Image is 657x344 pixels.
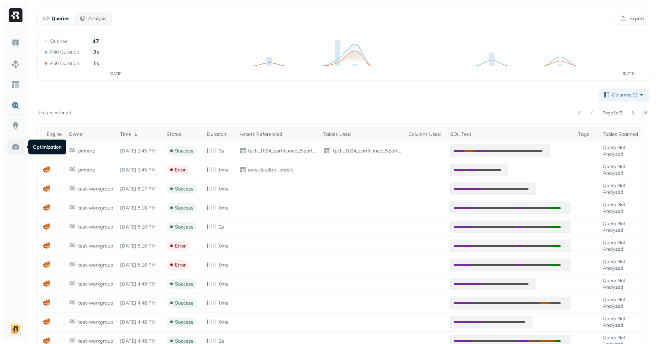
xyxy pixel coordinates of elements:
tspan: [DATE] [109,71,121,76]
p: 0ms [219,281,228,287]
img: Insights [11,122,20,131]
img: demo [11,324,20,334]
p: tpch_1024_partitioned_5.partsupp [247,148,316,154]
p: 2s [219,224,224,230]
p: Sep 17, 2025 5:17 PM [120,186,160,192]
p: test-workgroup [78,319,113,325]
img: Assets [11,59,20,68]
p: Sep 21, 2025 1:45 PM [120,167,160,173]
p: test-workgroup [78,281,113,287]
p: 2s [93,49,99,56]
p: primary [78,148,95,154]
p: Sep 17, 2025 5:10 PM [120,262,160,268]
div: Optimization [28,140,66,155]
p: test-workgroup [78,186,113,192]
p: Sep 17, 2025 4:48 PM [120,300,160,306]
p: Sep 17, 2025 4:49 PM [120,281,160,287]
p: Query Not Analyzed [603,296,640,309]
p: 3s [219,148,224,154]
div: Columns Used [408,131,443,138]
p: Query Not Analyzed [603,258,640,271]
p: Sep 17, 2025 5:10 PM [120,243,160,249]
p: P90 Duration [50,49,79,56]
p: Query Not Analyzed [603,220,640,233]
p: tpch_1024_partitioned_5.partsupp [332,148,401,154]
p: success [175,281,193,287]
p: success [175,224,193,230]
p: 0ms [219,262,228,268]
p: test-workgroup [78,224,113,230]
p: error [175,262,186,268]
p: 0ms [219,205,228,211]
p: Queries [50,38,67,45]
p: P50 Duration [50,60,79,67]
p: Query Not Analyzed [603,144,640,157]
p: Sep 17, 2025 5:10 PM [120,224,160,230]
p: Query Not Analyzed [603,277,640,290]
img: table [323,147,330,154]
p: Query Not Analyzed [603,163,640,176]
div: Assets Referenced [240,131,316,138]
div: Time [120,130,160,138]
button: Export [614,12,650,25]
p: 47 [92,38,99,45]
span: Columns: 11 [612,91,645,98]
div: Tables Scanned [603,131,640,138]
p: Analysis [88,15,107,22]
p: Query Not Analyzed [603,239,640,252]
p: 47 queries found [37,109,71,116]
div: Tags [578,131,596,138]
p: Query Not Analyzed [603,315,640,328]
p: 0ms [219,243,228,249]
p: success [175,205,193,211]
p: 1s [93,60,99,67]
p: Queries [52,15,70,22]
p: error [175,243,186,249]
img: Dashboard [11,39,20,48]
img: Asset Explorer [11,80,20,89]
p: success [175,319,193,325]
p: success [175,186,193,192]
p: Sep 21, 2025 1:45 PM [120,148,160,154]
button: Columns:11 [599,89,649,101]
img: Optimization [11,142,20,151]
div: Duration [207,131,233,138]
p: 0ms [219,300,228,306]
p: test-workgroup [78,262,113,268]
p: Sep 17, 2025 5:10 PM [120,205,160,211]
img: table [240,166,247,173]
p: test-workgroup [78,243,113,249]
div: Engine [47,131,62,138]
p: Query Not Analyzed [603,182,640,195]
img: Ryft [9,8,22,22]
p: primary [78,167,95,173]
p: 0ms [219,167,228,173]
p: aws:cloudtrail.orders [247,167,316,173]
p: success [175,300,193,306]
div: Tables Used [323,131,401,138]
p: Page 1 of 3 [602,110,622,116]
p: 0ms [219,186,228,192]
a: tpch_1024_partitioned_5.partsupp [330,148,401,154]
tspan: [DATE] [623,71,635,76]
p: error [175,167,186,173]
p: test-workgroup [78,300,113,306]
p: 0ms [219,319,228,325]
p: test-workgroup [78,205,113,211]
div: SQL Text [450,131,571,138]
img: table [240,147,247,154]
p: Query Not Analyzed [603,201,640,214]
img: Query Explorer [11,101,20,110]
p: Sep 17, 2025 4:48 PM [120,319,160,325]
div: Status [167,131,200,138]
p: success [175,148,193,154]
div: Owner [69,131,113,138]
